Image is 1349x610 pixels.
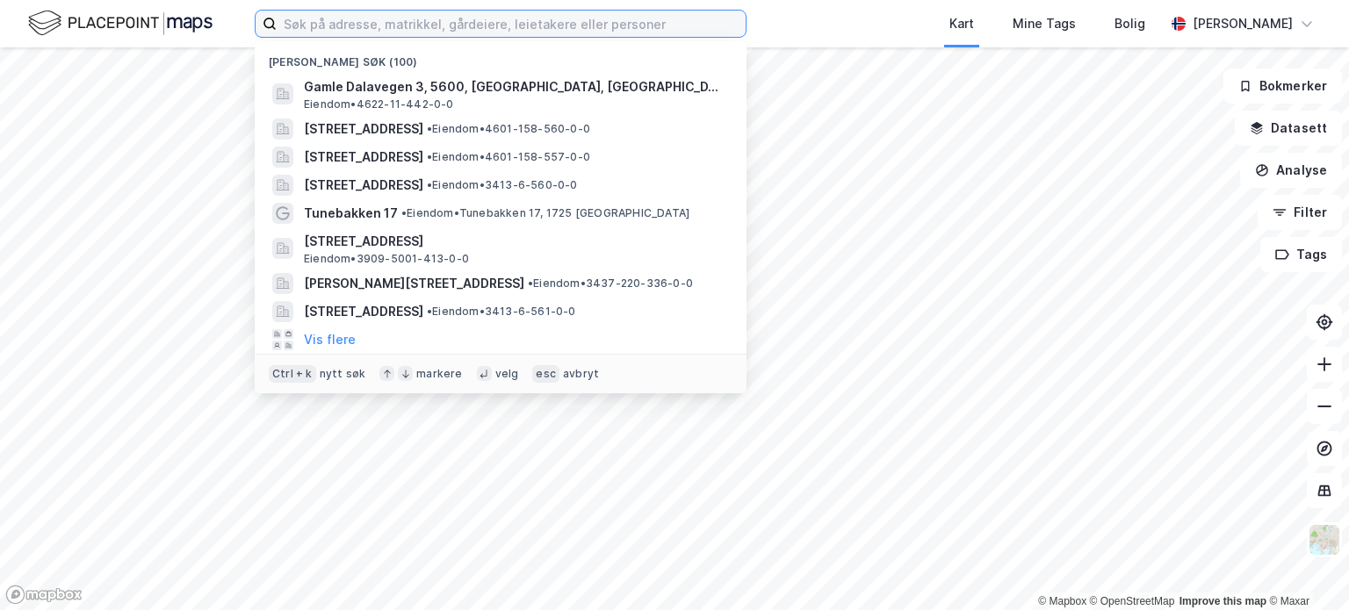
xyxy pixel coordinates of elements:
[28,8,213,39] img: logo.f888ab2527a4732fd821a326f86c7f29.svg
[401,206,689,220] span: Eiendom • Tunebakken 17, 1725 [GEOGRAPHIC_DATA]
[304,175,423,196] span: [STREET_ADDRESS]
[304,203,398,224] span: Tunebakken 17
[304,76,725,97] span: Gamle Dalavegen 3, 5600, [GEOGRAPHIC_DATA], [GEOGRAPHIC_DATA]
[269,365,316,383] div: Ctrl + k
[255,41,747,73] div: [PERSON_NAME] søk (100)
[304,301,423,322] span: [STREET_ADDRESS]
[427,150,432,163] span: •
[304,118,423,140] span: [STREET_ADDRESS]
[1013,13,1076,34] div: Mine Tags
[304,97,454,111] span: Eiendom • 4622-11-442-0-0
[320,367,366,381] div: nytt søk
[528,276,533,290] span: •
[401,206,407,219] span: •
[1193,13,1293,34] div: [PERSON_NAME]
[532,365,559,383] div: esc
[427,122,432,135] span: •
[1115,13,1145,34] div: Bolig
[304,329,356,350] button: Vis flere
[416,367,462,381] div: markere
[563,367,599,381] div: avbryt
[427,178,578,192] span: Eiendom • 3413-6-560-0-0
[304,252,469,266] span: Eiendom • 3909-5001-413-0-0
[1261,526,1349,610] iframe: Chat Widget
[304,231,725,252] span: [STREET_ADDRESS]
[304,147,423,168] span: [STREET_ADDRESS]
[427,150,590,164] span: Eiendom • 4601-158-557-0-0
[427,178,432,191] span: •
[427,122,590,136] span: Eiendom • 4601-158-560-0-0
[427,305,432,318] span: •
[304,273,524,294] span: [PERSON_NAME][STREET_ADDRESS]
[277,11,746,37] input: Søk på adresse, matrikkel, gårdeiere, leietakere eller personer
[528,276,693,291] span: Eiendom • 3437-220-336-0-0
[495,367,519,381] div: velg
[949,13,974,34] div: Kart
[427,305,576,319] span: Eiendom • 3413-6-561-0-0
